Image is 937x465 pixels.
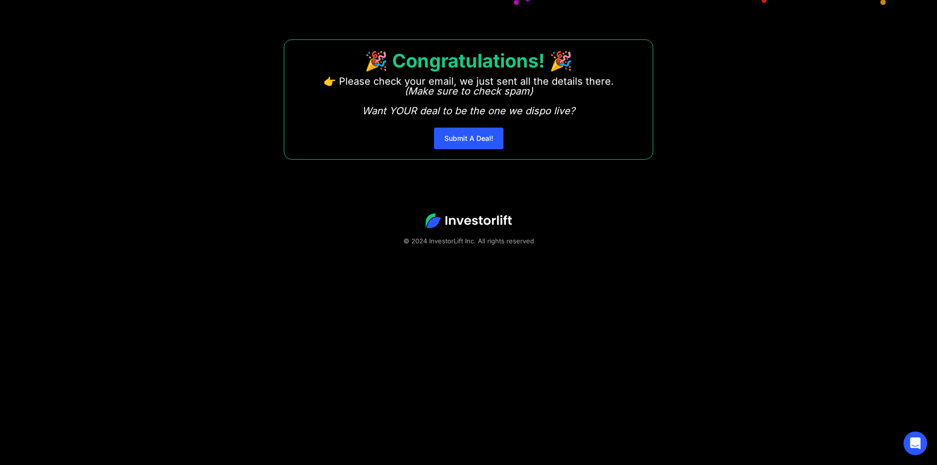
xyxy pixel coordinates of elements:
strong: 🎉 Congratulations! 🎉 [365,49,572,72]
div: Open Intercom Messenger [904,432,927,455]
p: 👉 Please check your email, we just sent all the details there. ‍ [324,76,614,116]
em: (Make sure to check spam) Want YOUR deal to be the one we dispo live? [362,85,575,117]
a: Submit A Deal! [434,128,503,149]
div: © 2024 InvestorLift Inc. All rights reserved [34,236,903,246]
